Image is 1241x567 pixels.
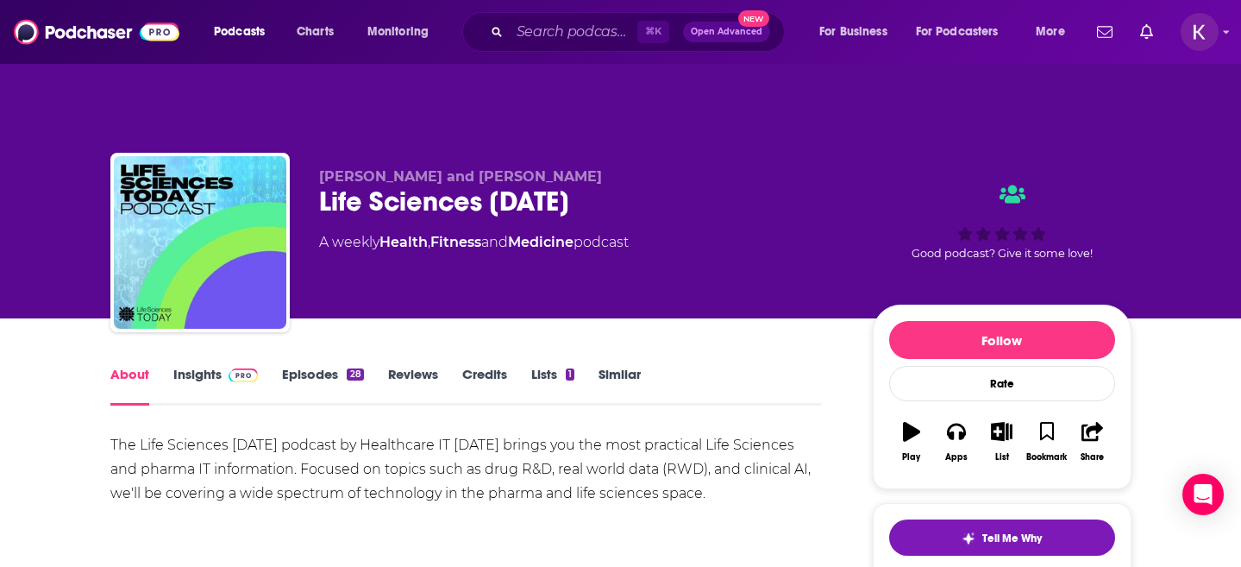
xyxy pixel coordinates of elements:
[430,234,481,250] a: Fitness
[691,28,762,36] span: Open Advanced
[683,22,770,42] button: Open AdvancedNew
[510,18,637,46] input: Search podcasts, credits, & more...
[229,369,259,382] img: Podchaser Pro
[979,411,1024,473] button: List
[14,16,179,48] img: Podchaser - Follow, Share and Rate Podcasts
[297,20,334,44] span: Charts
[173,366,259,406] a: InsightsPodchaser Pro
[319,168,602,185] span: [PERSON_NAME] and [PERSON_NAME]
[934,411,979,473] button: Apps
[873,168,1131,275] div: Good podcast? Give it some love!
[479,12,801,52] div: Search podcasts, credits, & more...
[1181,13,1219,51] button: Show profile menu
[889,411,934,473] button: Play
[462,366,507,406] a: Credits
[367,20,429,44] span: Monitoring
[355,18,451,46] button: open menu
[379,234,428,250] a: Health
[285,18,344,46] a: Charts
[114,156,286,329] img: Life Sciences Today
[912,247,1093,260] span: Good podcast? Give it some love!
[428,234,430,250] span: ,
[214,20,265,44] span: Podcasts
[531,366,574,406] a: Lists1
[1024,18,1087,46] button: open menu
[916,20,999,44] span: For Podcasters
[566,369,574,381] div: 1
[962,532,975,545] img: tell me why sparkle
[982,532,1042,545] span: Tell Me Why
[110,366,149,406] a: About
[945,452,968,463] div: Apps
[508,234,573,250] a: Medicine
[902,452,920,463] div: Play
[995,452,1009,463] div: List
[819,20,887,44] span: For Business
[1069,411,1114,473] button: Share
[1181,13,1219,51] img: User Profile
[1182,474,1224,515] div: Open Intercom Messenger
[889,366,1115,401] div: Rate
[905,18,1024,46] button: open menu
[1026,452,1067,463] div: Bookmark
[202,18,287,46] button: open menu
[1133,17,1160,47] a: Show notifications dropdown
[889,321,1115,359] button: Follow
[1036,20,1065,44] span: More
[738,10,769,27] span: New
[807,18,909,46] button: open menu
[599,366,641,406] a: Similar
[1081,452,1104,463] div: Share
[1181,13,1219,51] span: Logged in as kwignall
[347,369,363,381] div: 28
[282,366,363,406] a: Episodes28
[889,520,1115,556] button: tell me why sparkleTell Me Why
[319,232,629,253] div: A weekly podcast
[637,21,669,43] span: ⌘ K
[481,234,508,250] span: and
[388,366,438,406] a: Reviews
[1025,411,1069,473] button: Bookmark
[110,433,822,506] div: The Life Sciences [DATE] podcast by Healthcare IT [DATE] brings you the most practical Life Scien...
[1090,17,1119,47] a: Show notifications dropdown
